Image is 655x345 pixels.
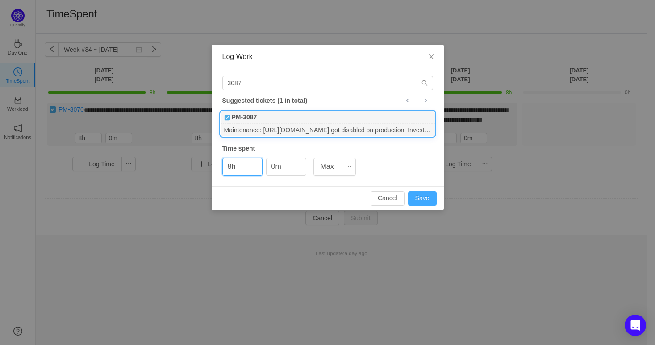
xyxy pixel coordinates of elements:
div: Log Work [222,52,433,62]
button: Save [408,191,437,206]
button: icon: ellipsis [341,158,356,176]
div: Suggested tickets (1 in total) [222,95,433,106]
img: 10738 [224,114,230,121]
div: Open Intercom Messenger [625,315,646,336]
i: icon: close [428,53,435,60]
i: icon: search [421,80,428,86]
b: PM-3087 [232,113,257,122]
button: Close [419,45,444,70]
button: Max [313,158,341,176]
button: Cancel [371,191,405,206]
div: Maintenance: [URL][DOMAIN_NAME] got disabled on production. Investigate and fix. [221,124,435,136]
input: Search [222,76,433,90]
div: Time spent [222,144,433,153]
